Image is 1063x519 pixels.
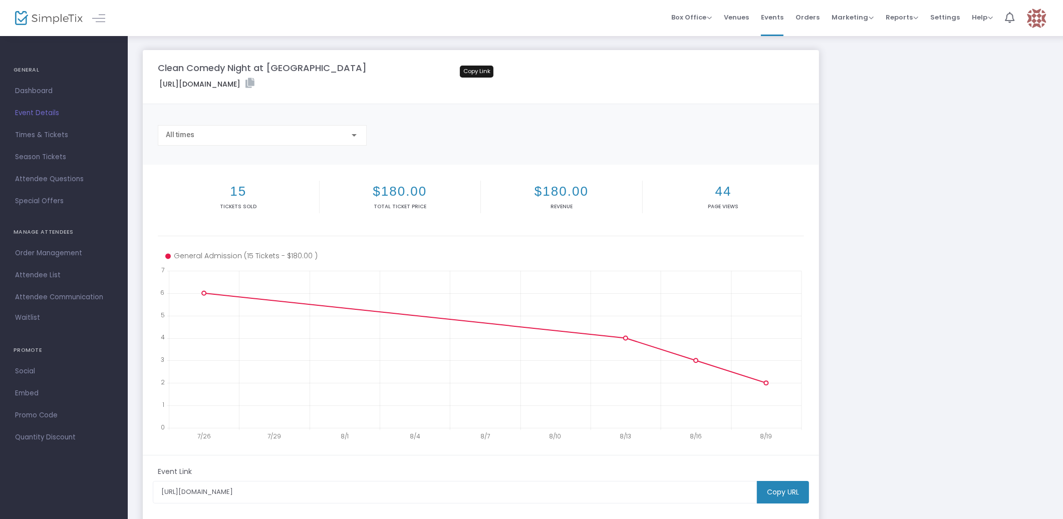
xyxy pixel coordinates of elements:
[15,269,113,282] span: Attendee List
[161,378,165,386] text: 2
[671,13,712,22] span: Box Office
[15,85,113,98] span: Dashboard
[15,195,113,208] span: Special Offers
[160,203,317,210] p: Tickets sold
[15,151,113,164] span: Season Tickets
[410,432,420,440] text: 8/4
[197,432,211,440] text: 7/26
[724,5,749,30] span: Venues
[160,288,164,296] text: 6
[341,432,349,440] text: 8/1
[15,129,113,142] span: Times & Tickets
[761,5,783,30] span: Events
[268,432,282,440] text: 7/29
[166,131,194,139] span: All times
[174,251,318,261] text: General Admission (15 Tickets - $180.00 )
[832,13,874,22] span: Marketing
[161,423,165,431] text: 0
[15,409,113,422] span: Promo Code
[15,173,113,186] span: Attendee Questions
[886,13,918,22] span: Reports
[161,333,165,341] text: 4
[645,203,803,210] p: Page Views
[322,203,479,210] p: Total Ticket Price
[757,481,809,503] m-button: Copy URL
[483,203,640,210] p: Revenue
[161,355,164,364] text: 3
[158,466,192,477] m-panel-subtitle: Event Link
[14,222,114,242] h4: MANAGE ATTENDEES
[15,247,113,260] span: Order Management
[161,266,164,274] text: 7
[15,365,113,378] span: Social
[620,432,632,440] text: 8/13
[322,184,479,199] h2: $180.00
[795,5,820,30] span: Orders
[15,313,40,323] span: Waitlist
[15,431,113,444] span: Quantity Discount
[15,107,113,120] span: Event Details
[162,400,164,409] text: 1
[14,60,114,80] h4: GENERAL
[972,13,993,22] span: Help
[483,184,640,199] h2: $180.00
[460,66,493,78] div: Copy Link
[15,387,113,400] span: Embed
[160,184,317,199] h2: 15
[760,432,772,440] text: 8/19
[158,61,367,75] m-panel-title: Clean Comedy Night at [GEOGRAPHIC_DATA]
[480,432,490,440] text: 8/7
[645,184,803,199] h2: 44
[550,432,562,440] text: 8/10
[159,78,254,90] label: [URL][DOMAIN_NAME]
[930,5,960,30] span: Settings
[690,432,702,440] text: 8/16
[15,291,113,304] span: Attendee Communication
[161,310,165,319] text: 5
[14,340,114,360] h4: PROMOTE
